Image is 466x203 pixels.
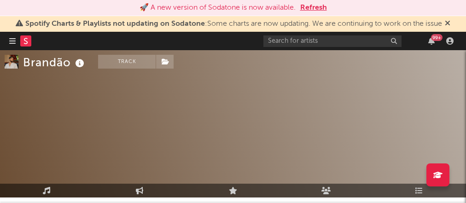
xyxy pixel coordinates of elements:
[300,2,327,13] button: Refresh
[25,20,442,28] span: : Some charts are now updating. We are continuing to work on the issue
[263,35,402,47] input: Search for artists
[98,55,156,69] button: Track
[428,37,435,45] button: 99+
[140,2,296,13] div: 🚀 A new version of Sodatone is now available.
[431,34,443,41] div: 99 +
[25,20,205,28] span: Spotify Charts & Playlists not updating on Sodatone
[445,20,450,28] span: Dismiss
